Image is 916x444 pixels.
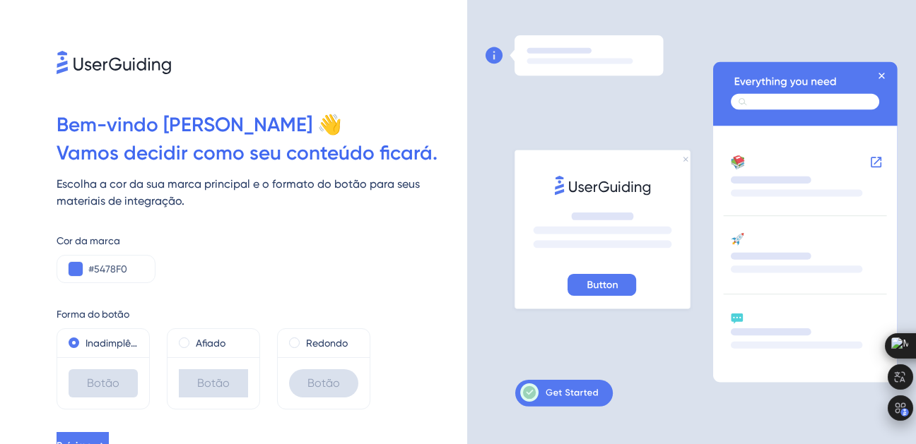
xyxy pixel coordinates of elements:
div: Escolha a cor da sua marca principal e o formato do botão para seus materiais de integração. [57,176,467,210]
label: Redondo [306,335,348,352]
div: Botão [179,369,248,397]
div: Bem-vindo [PERSON_NAME] 👋 [57,111,467,139]
label: Afiado [196,335,225,352]
div: Forma do botão [57,306,467,323]
label: Inadimplência [86,335,138,352]
div: Vamos decidir como seu conteúdo ficará. [57,139,467,167]
div: Botão [289,369,358,397]
div: Cor da marca [57,232,467,249]
div: Botão [69,369,138,397]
